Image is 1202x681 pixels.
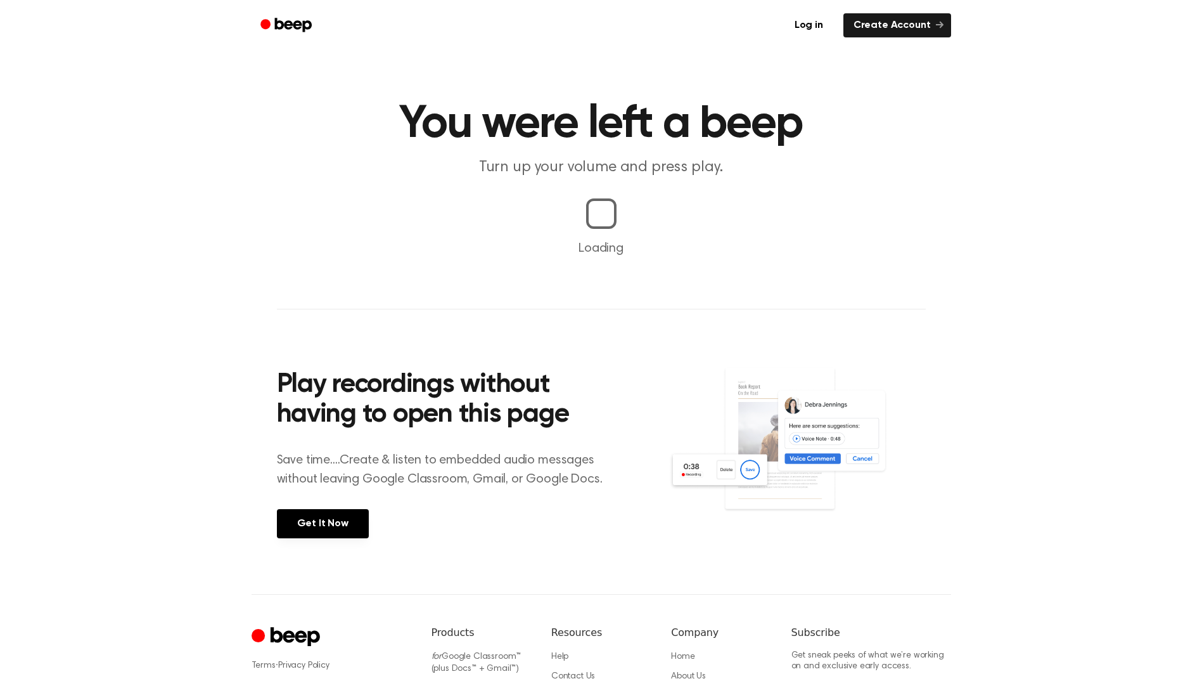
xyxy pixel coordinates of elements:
[252,661,276,670] a: Terms
[791,651,951,673] p: Get sneak peeks of what we’re working on and exclusive early access.
[15,239,1187,258] p: Loading
[671,652,694,661] a: Home
[671,625,770,640] h6: Company
[551,672,595,681] a: Contact Us
[358,157,845,178] p: Turn up your volume and press play.
[277,101,926,147] h1: You were left a beep
[551,652,568,661] a: Help
[432,652,521,674] a: forGoogle Classroom™ (plus Docs™ + Gmail™)
[843,13,951,37] a: Create Account
[277,370,618,431] h2: Play recordings without having to open this page
[671,672,706,681] a: About Us
[432,625,531,640] h6: Products
[252,625,323,650] a: Cruip
[782,11,836,40] a: Log in
[432,652,442,661] i: for
[278,661,329,670] a: Privacy Policy
[551,625,651,640] h6: Resources
[277,451,618,489] p: Save time....Create & listen to embedded audio messages without leaving Google Classroom, Gmail, ...
[668,366,925,537] img: Voice Comments on Docs and Recording Widget
[252,659,411,672] div: ·
[791,625,951,640] h6: Subscribe
[252,13,323,38] a: Beep
[277,509,369,538] a: Get It Now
